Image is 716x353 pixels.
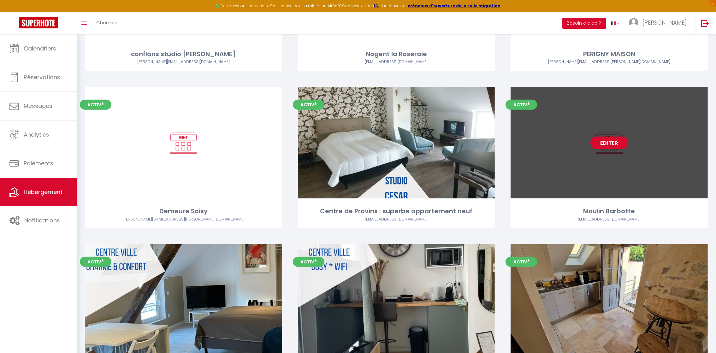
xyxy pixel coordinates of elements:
span: Chercher [96,19,118,26]
button: Ouvrir le widget de chat LiveChat [5,3,24,21]
a: ICI [374,3,380,9]
span: Réservations [24,73,60,81]
span: Notifications [24,216,60,224]
span: Activé [293,100,324,110]
span: Activé [506,257,537,267]
div: Airbnb [298,59,495,65]
span: Activé [506,100,537,110]
div: Centre de Provins : superbe appartement neuf [298,206,495,216]
span: Paiements [24,159,53,167]
span: Hébergement [24,188,62,196]
a: créneaux d'ouverture de la salle migration [408,3,500,9]
div: Airbnb [511,59,708,65]
div: conflans studio [PERSON_NAME] [85,49,282,59]
div: Airbnb [298,216,495,222]
span: Activé [293,257,324,267]
span: Analytics [24,131,49,138]
div: Nogent la Roseraie [298,49,495,59]
img: logout [701,19,709,27]
div: Airbnb [85,216,282,222]
a: Editer [590,137,628,149]
button: Besoin d'aide ? [562,18,606,29]
a: ... [PERSON_NAME] [624,12,695,34]
a: Chercher [92,12,123,34]
span: [PERSON_NAME] [642,19,687,26]
span: Calendriers [24,44,56,52]
span: Activé [80,100,111,110]
img: Super Booking [19,17,58,28]
div: PERIGNY MAISON [511,49,708,59]
span: Messages [24,102,52,110]
div: Airbnb [511,216,708,222]
div: Airbnb [85,59,282,65]
div: Moulin Barbotte [511,206,708,216]
span: Activé [80,257,111,267]
img: ... [629,18,638,27]
div: Demeure Soisy [85,206,282,216]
